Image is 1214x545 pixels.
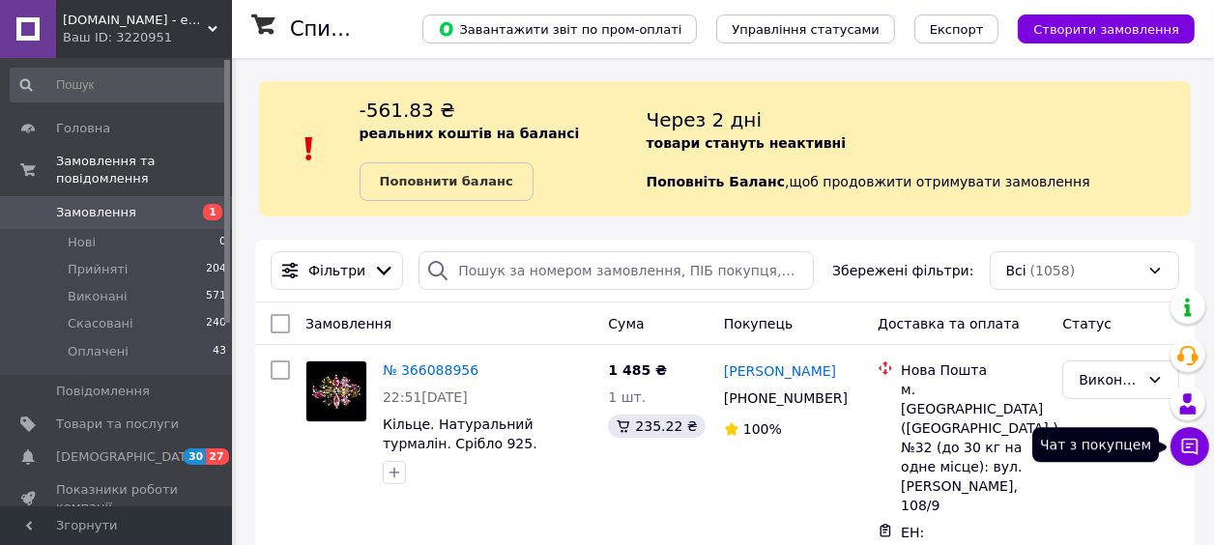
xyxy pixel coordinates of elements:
[56,448,199,466] span: [DEMOGRAPHIC_DATA]
[1032,427,1159,462] div: Чат з покупцем
[213,343,226,360] span: 43
[647,174,786,189] b: Поповніть Баланс
[206,288,226,305] span: 571
[1006,261,1026,280] span: Всі
[1079,369,1140,390] div: Виконано
[56,383,150,400] span: Повідомлення
[56,120,110,137] span: Головна
[360,99,455,122] span: -561.83 ₴
[206,315,226,332] span: 240
[832,261,973,280] span: Збережені фільтри:
[419,251,814,290] input: Пошук за номером замовлення, ПІБ покупця, номером телефону, Email, номером накладної
[608,316,644,331] span: Cума
[10,68,228,102] input: Пошук
[647,97,1191,201] div: , щоб продовжити отримувати замовлення
[360,126,580,141] b: реальних коштів на балансі
[1030,263,1076,278] span: (1058)
[68,261,128,278] span: Прийняті
[914,14,999,43] button: Експорт
[1033,22,1179,37] span: Створити замовлення
[290,17,486,41] h1: Список замовлень
[743,421,782,437] span: 100%
[720,385,848,412] div: [PHONE_NUMBER]
[383,362,478,378] a: № 366088956
[608,415,705,438] div: 235.22 ₴
[608,389,646,405] span: 1 шт.
[56,416,179,433] span: Товари та послуги
[308,261,365,280] span: Фільтри
[380,174,513,188] b: Поповнити баланс
[305,316,391,331] span: Замовлення
[184,448,206,465] span: 30
[1018,14,1195,43] button: Створити замовлення
[206,448,228,465] span: 27
[56,204,136,221] span: Замовлення
[203,204,222,220] span: 1
[901,380,1047,515] div: м. [GEOGRAPHIC_DATA] ([GEOGRAPHIC_DATA].), №32 (до 30 кг на одне місце): вул. [PERSON_NAME], 108/9
[68,288,128,305] span: Виконані
[219,234,226,251] span: 0
[716,14,895,43] button: Управління статусами
[68,343,129,360] span: Оплачені
[206,261,226,278] span: 204
[68,315,133,332] span: Скасовані
[732,22,880,37] span: Управління статусами
[1062,316,1112,331] span: Статус
[647,108,763,131] span: Через 2 дні
[306,361,366,421] img: Фото товару
[56,481,179,516] span: Показники роботи компанії
[1171,427,1209,466] button: Чат з покупцем
[360,162,534,201] a: Поповнити баланс
[68,234,96,251] span: Нові
[438,20,681,38] span: Завантажити звіт по пром-оплаті
[63,12,208,29] span: 925.in.ua - еталон якості срібла
[383,416,537,451] a: Кільце. Натуральний турмалін. Срібло 925.
[930,22,984,37] span: Експорт
[56,153,232,187] span: Замовлення та повідомлення
[724,316,793,331] span: Покупець
[383,389,468,405] span: 22:51[DATE]
[422,14,697,43] button: Завантажити звіт по пром-оплаті
[901,360,1047,380] div: Нова Пошта
[63,29,232,46] div: Ваш ID: 3220951
[998,20,1195,36] a: Створити замовлення
[608,362,667,378] span: 1 485 ₴
[724,361,836,381] a: [PERSON_NAME]
[647,135,847,151] b: товари стануть неактивні
[295,134,324,163] img: :exclamation:
[305,360,367,422] a: Фото товару
[878,316,1020,331] span: Доставка та оплата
